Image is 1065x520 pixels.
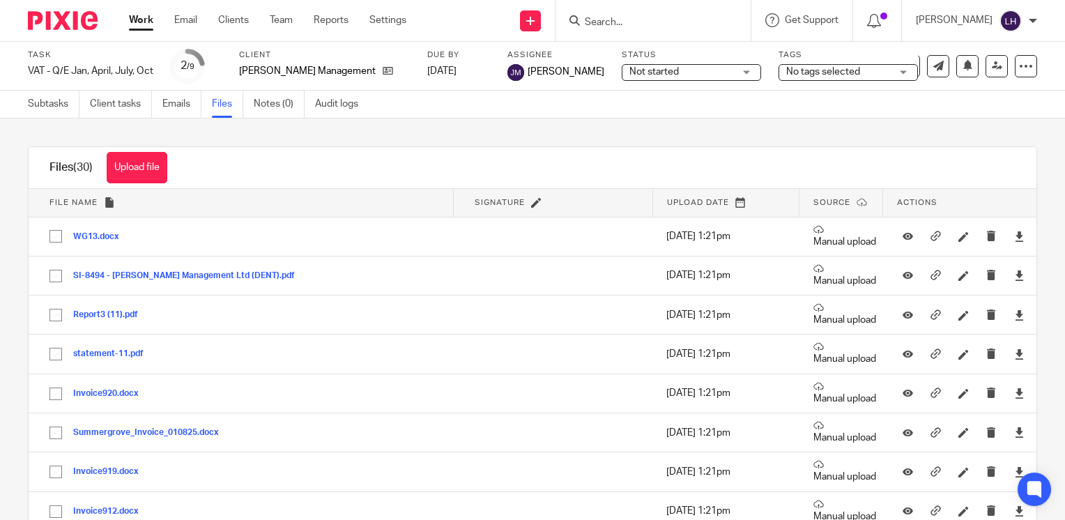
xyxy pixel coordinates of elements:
[666,347,792,361] p: [DATE] 1:21pm
[813,199,850,206] span: Source
[427,49,490,61] label: Due by
[90,91,152,118] a: Client tasks
[239,49,410,61] label: Client
[43,459,69,485] input: Select
[73,310,148,320] button: Report3 (11).pdf
[254,91,305,118] a: Notes (0)
[813,342,876,366] p: Manual upload
[1014,426,1025,440] a: Download
[73,389,149,399] button: Invoice920.docx
[813,303,876,327] p: Manual upload
[73,349,154,359] button: statement-11.pdf
[43,302,69,328] input: Select
[28,49,153,61] label: Task
[666,504,792,518] p: [DATE] 1:21pm
[813,263,876,288] p: Manual upload
[427,66,457,76] span: [DATE]
[43,420,69,446] input: Select
[1014,465,1025,479] a: Download
[49,160,93,175] h1: Files
[28,11,98,30] img: Pixie
[785,15,838,25] span: Get Support
[315,91,369,118] a: Audit logs
[622,49,761,61] label: Status
[28,64,153,78] div: VAT - Q/E Jan, April, July, Oct
[813,224,876,249] p: Manual upload
[1014,308,1025,322] a: Download
[218,13,249,27] a: Clients
[528,65,604,79] span: [PERSON_NAME]
[43,341,69,367] input: Select
[583,17,709,29] input: Search
[629,67,679,77] span: Not started
[1014,268,1025,282] a: Download
[507,64,524,81] img: svg%3E
[916,13,993,27] p: [PERSON_NAME]
[369,13,406,27] a: Settings
[666,308,792,322] p: [DATE] 1:21pm
[73,507,149,517] button: Invoice912.docx
[667,199,729,206] span: Upload date
[212,91,243,118] a: Files
[897,199,937,206] span: Actions
[666,268,792,282] p: [DATE] 1:21pm
[49,199,98,206] span: File name
[73,428,229,438] button: Summergrove_Invoice_010825.docx
[1014,347,1025,361] a: Download
[314,13,348,27] a: Reports
[43,381,69,407] input: Select
[73,162,93,173] span: (30)
[507,49,604,61] label: Assignee
[1014,504,1025,518] a: Download
[270,13,293,27] a: Team
[174,13,197,27] a: Email
[1014,229,1025,243] a: Download
[129,13,153,27] a: Work
[813,420,876,445] p: Manual upload
[666,465,792,479] p: [DATE] 1:21pm
[999,10,1022,32] img: svg%3E
[239,64,376,78] p: [PERSON_NAME] Management Ltd
[475,199,525,206] span: Signature
[187,63,194,70] small: /9
[1014,386,1025,400] a: Download
[107,152,167,183] button: Upload file
[162,91,201,118] a: Emails
[666,229,792,243] p: [DATE] 1:21pm
[73,467,149,477] button: Invoice919.docx
[813,459,876,484] p: Manual upload
[666,386,792,400] p: [DATE] 1:21pm
[813,381,876,406] p: Manual upload
[786,67,860,77] span: No tags selected
[779,49,918,61] label: Tags
[43,223,69,250] input: Select
[28,91,79,118] a: Subtasks
[43,263,69,289] input: Select
[181,58,194,74] div: 2
[73,271,305,281] button: SI-8494 - [PERSON_NAME] Management Ltd (DENT).pdf
[73,232,130,242] button: WG13.docx
[666,426,792,440] p: [DATE] 1:21pm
